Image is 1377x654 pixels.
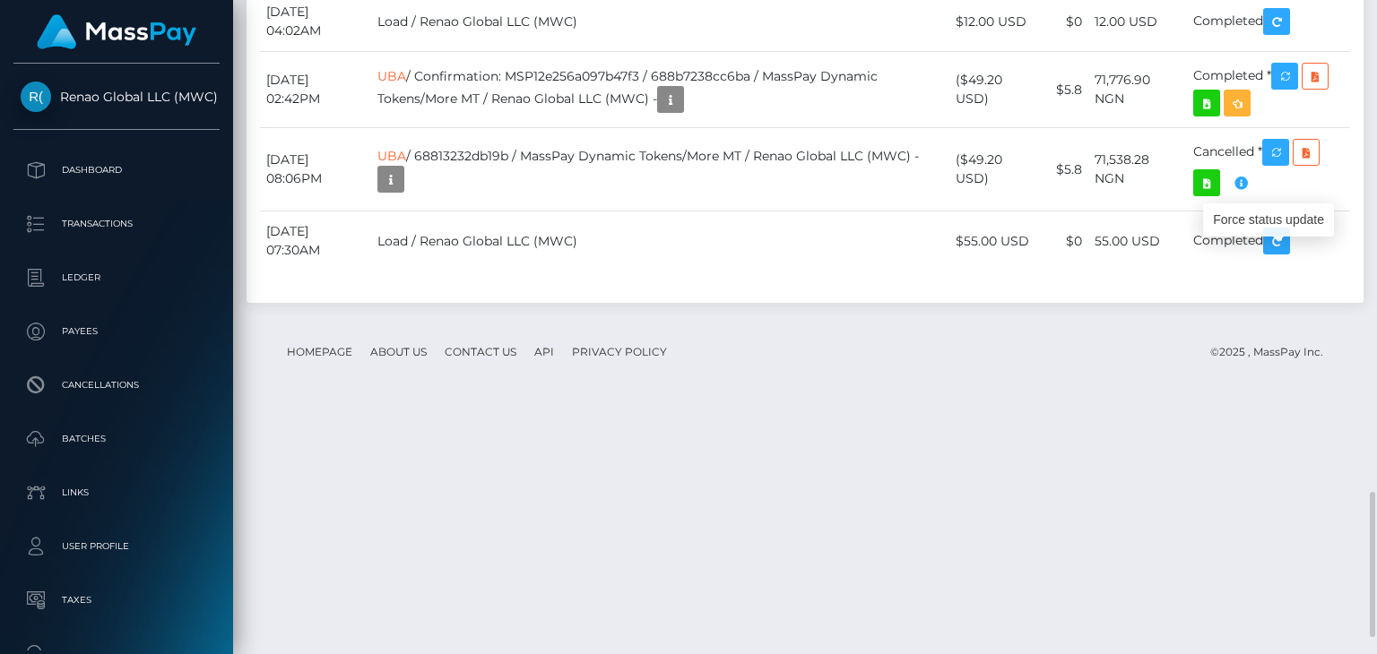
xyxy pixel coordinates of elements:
[949,128,1043,211] td: ($49.20 USD)
[371,128,949,211] td: / 68813232db19b / MassPay Dynamic Tokens/More MT / Renao Global LLC (MWC) -
[949,211,1043,271] td: $55.00 USD
[1203,203,1334,237] div: Force status update
[1088,52,1187,128] td: 71,776.90 NGN
[363,338,434,366] a: About Us
[565,338,674,366] a: Privacy Policy
[13,202,220,246] a: Transactions
[371,52,949,128] td: / Confirmation: MSP12e256a097b47f3 / 688b7238cc6ba / MassPay Dynamic Tokens/More MT / Renao Globa...
[21,426,212,452] p: Batches
[260,52,371,128] td: [DATE] 02:42PM
[1210,342,1337,362] div: © 2025 , MassPay Inc.
[1187,52,1350,128] td: Completed *
[1088,128,1187,211] td: 71,538.28 NGN
[527,338,561,366] a: API
[13,417,220,461] a: Batches
[13,255,220,300] a: Ledger
[13,309,220,354] a: Payees
[13,148,220,193] a: Dashboard
[37,14,196,49] img: MassPay Logo
[13,578,220,623] a: Taxes
[21,157,212,184] p: Dashboard
[21,264,212,291] p: Ledger
[1187,211,1350,271] td: Completed
[260,128,371,211] td: [DATE] 08:06PM
[1088,211,1187,271] td: 55.00 USD
[21,82,51,112] img: Renao Global LLC (MWC)
[437,338,524,366] a: Contact Us
[280,338,359,366] a: Homepage
[260,211,371,271] td: [DATE] 07:30AM
[21,587,212,614] p: Taxes
[1043,52,1088,128] td: $5.8
[13,89,220,105] span: Renao Global LLC (MWC)
[1043,128,1088,211] td: $5.8
[377,148,406,164] a: UBA
[13,470,220,515] a: Links
[21,318,212,345] p: Payees
[1043,211,1088,271] td: $0
[371,211,949,271] td: Load / Renao Global LLC (MWC)
[21,211,212,237] p: Transactions
[949,52,1043,128] td: ($49.20 USD)
[21,479,212,506] p: Links
[13,524,220,569] a: User Profile
[377,68,406,84] a: UBA
[1187,128,1350,211] td: Cancelled *
[13,363,220,408] a: Cancellations
[21,533,212,560] p: User Profile
[21,372,212,399] p: Cancellations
